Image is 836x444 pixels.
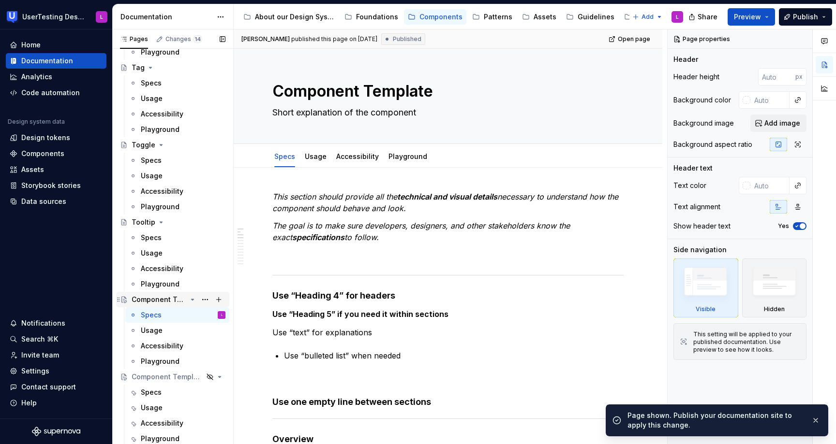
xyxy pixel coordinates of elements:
div: Component Template [132,372,203,382]
a: Design tokens [6,130,106,145]
div: Tag [132,63,145,72]
svg: Supernova Logo [32,427,80,436]
div: Specs [141,387,162,397]
input: Auto [750,91,790,109]
div: Changes [165,35,202,43]
a: Code automation [6,85,106,100]
div: Search ⌘K [21,334,58,344]
span: Add [642,13,654,21]
div: Playground [141,202,179,212]
a: Usage [125,245,229,261]
input: Auto [758,68,795,86]
div: Accessibility [332,146,383,166]
div: Specs [141,156,162,165]
div: Background aspect ratio [673,140,752,149]
label: Yes [778,222,789,230]
div: UserTesting Design System [22,12,84,22]
button: Share [684,8,724,26]
a: Storybook stories [6,178,106,193]
a: Accessibility [125,415,229,431]
a: Home [6,37,106,53]
div: This setting will be applied to your published documentation. Use preview to see how it looks. [693,330,800,354]
a: Specs [274,152,295,160]
a: Analytics [6,69,106,85]
a: Usage [125,168,229,184]
a: Assets [6,162,106,177]
div: Invite team [21,350,59,360]
div: Components [21,149,64,158]
a: Toggle [116,137,229,153]
div: Usage [141,171,163,181]
div: Assets [21,165,44,174]
a: Specs [125,153,229,168]
div: Design system data [8,118,65,126]
p: px [795,73,803,81]
a: Accessibility [125,338,229,354]
em: technical and visual details [397,192,497,201]
p: Use “bulleted list” when needed [284,350,624,361]
a: Component Template [116,369,229,385]
a: Specs [125,385,229,400]
div: L [100,13,103,21]
div: Playground [141,47,179,57]
a: Tag [116,60,229,75]
div: Usage [141,248,163,258]
h4: Use “Heading 4” for headers [272,290,624,301]
a: Invite team [6,347,106,363]
div: Visible [673,258,738,317]
div: Specs [270,146,299,166]
div: Usage [141,94,163,103]
div: Playground [141,357,179,366]
p: Use “text” for explanations [272,327,624,338]
button: Search ⌘K [6,331,106,347]
div: Guidelines [578,12,614,22]
div: Header height [673,72,719,82]
a: Data sources [6,194,106,209]
div: Foundations [356,12,398,22]
span: [PERSON_NAME] [241,35,290,43]
div: Analytics [21,72,52,82]
span: Published [393,35,421,43]
div: Side navigation [673,245,727,255]
a: Components [6,146,106,161]
button: Preview [728,8,775,26]
a: Foundations [341,9,402,25]
div: Playground [385,146,431,166]
a: Playground [388,152,427,160]
div: Help [21,398,37,408]
div: Assets [534,12,556,22]
div: Specs [141,310,162,320]
div: Design tokens [21,133,70,143]
div: Documentation [120,12,212,22]
div: Contact support [21,382,76,392]
div: Specs [141,233,162,243]
a: Playground [125,44,229,60]
div: L [221,310,223,320]
div: Home [21,40,41,50]
div: Hidden [764,305,785,313]
div: Pages [120,35,148,43]
div: Component Template [132,295,187,304]
span: 14 [193,35,202,43]
div: Usage [141,326,163,335]
a: Accessibility [125,184,229,199]
div: Storybook stories [21,181,81,190]
button: UserTesting Design SystemL [2,6,110,27]
em: The goal is to make sure developers, designers, and other stakeholders know the exact [272,221,572,242]
div: Tooltip [132,217,155,227]
div: Background image [673,118,734,128]
em: This section should provide all the [272,192,397,201]
a: Components [404,9,466,25]
div: Code automation [21,88,80,98]
div: L [676,13,679,21]
div: Page tree [239,7,627,27]
span: Add image [764,118,800,128]
h5: Use “Heading 5” if you need it within sections [272,309,624,319]
div: Toggle [132,140,155,150]
textarea: Component Template [270,80,622,103]
a: Playground [125,354,229,369]
a: Usage [305,152,327,160]
button: Add [629,10,666,24]
a: Tooltip [116,215,229,230]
